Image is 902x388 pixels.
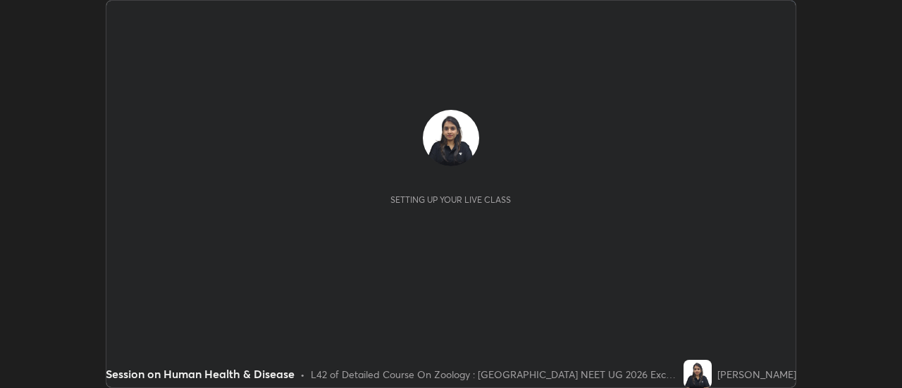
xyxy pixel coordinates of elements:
[390,194,511,205] div: Setting up your live class
[717,367,796,382] div: [PERSON_NAME]
[106,365,295,382] div: Session on Human Health & Disease
[300,367,305,382] div: •
[311,367,678,382] div: L42 of Detailed Course On Zoology : [GEOGRAPHIC_DATA] NEET UG 2026 Excel 1
[423,110,479,166] img: 05193a360da743c4a021620c9d8d8c32.jpg
[684,360,712,388] img: 05193a360da743c4a021620c9d8d8c32.jpg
